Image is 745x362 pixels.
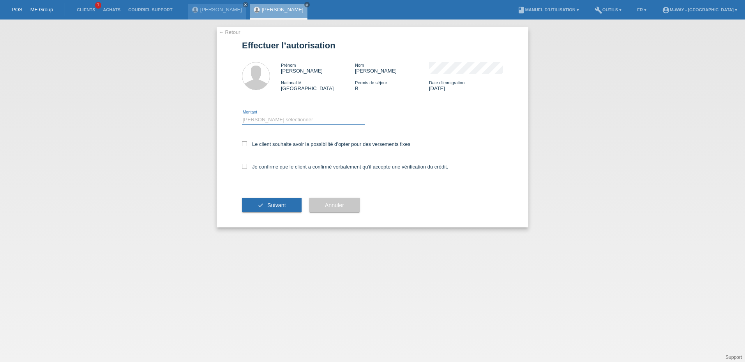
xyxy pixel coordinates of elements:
h1: Effectuer l’autorisation [242,41,503,50]
div: [DATE] [429,80,503,91]
a: Support [726,355,742,360]
button: check Suivant [242,198,302,213]
a: ← Retour [219,29,240,35]
label: Je confirme que le client a confirmé verbalement qu'il accepte une vérification du crédit. [242,164,448,170]
label: Le client souhaite avoir la possibilité d’opter pour des versements fixes [242,141,410,147]
span: Prénom [281,63,296,67]
a: Clients [73,7,99,12]
span: Suivant [267,202,286,208]
span: Nationalité [281,80,301,85]
a: FR ▾ [633,7,650,12]
a: close [304,2,310,7]
a: account_circlem-way - [GEOGRAPHIC_DATA] ▾ [658,7,741,12]
a: Achats [99,7,124,12]
a: buildOutils ▾ [591,7,625,12]
i: close [305,3,309,7]
button: Annuler [309,198,360,213]
a: POS — MF Group [12,7,53,12]
a: [PERSON_NAME] [200,7,242,12]
span: Date d'immigration [429,80,464,85]
i: account_circle [662,6,670,14]
i: check [258,202,264,208]
span: Nom [355,63,364,67]
a: close [243,2,248,7]
i: build [595,6,602,14]
i: close [244,3,247,7]
span: Annuler [325,202,344,208]
div: [GEOGRAPHIC_DATA] [281,80,355,91]
span: Permis de séjour [355,80,387,85]
div: [PERSON_NAME] [355,62,429,74]
a: bookManuel d’utilisation ▾ [514,7,583,12]
a: [PERSON_NAME] [262,7,304,12]
div: [PERSON_NAME] [281,62,355,74]
a: Courriel Support [124,7,176,12]
i: book [517,6,525,14]
div: B [355,80,429,91]
span: 1 [95,2,101,9]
